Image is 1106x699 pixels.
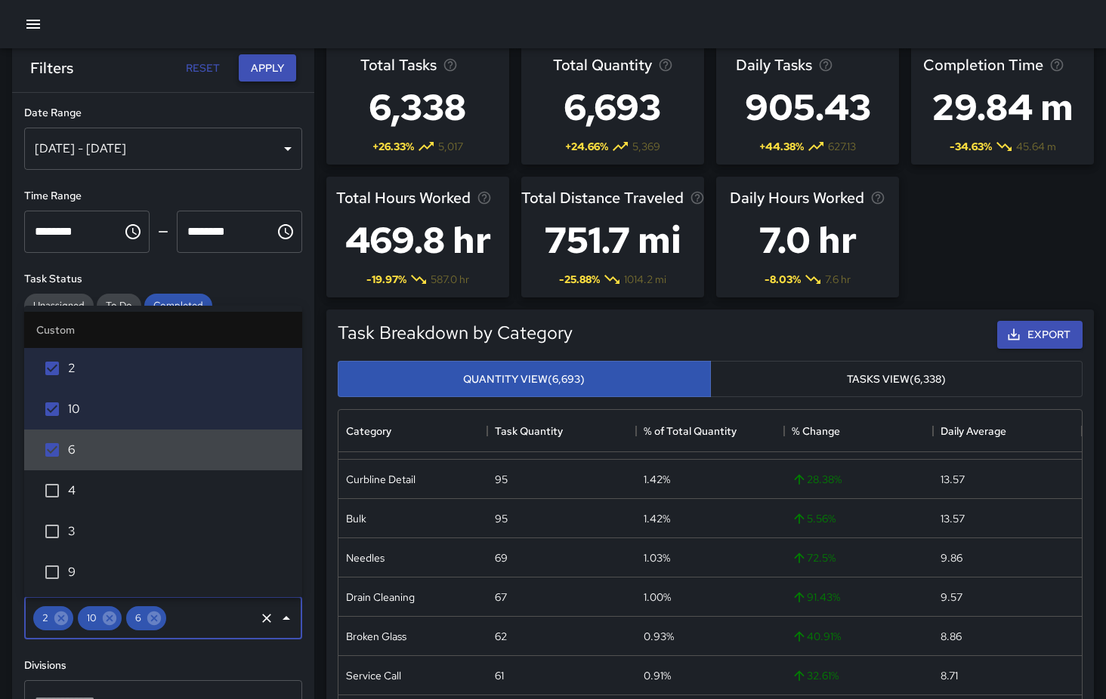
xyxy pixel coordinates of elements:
[941,550,962,565] div: 9.86
[792,550,836,565] span: 72.5 %
[997,321,1083,349] button: Export
[495,410,563,452] div: Task Quantity
[33,606,73,630] div: 2
[239,54,296,82] button: Apply
[710,361,1083,398] button: Tasks View(6,338)
[78,606,122,630] div: 10
[178,54,227,82] button: Reset
[24,294,94,318] div: Unassigned
[126,609,150,627] span: 6
[68,522,290,540] span: 3
[553,77,673,137] h3: 6,693
[24,271,302,288] h6: Task Status
[346,668,401,683] div: Service Call
[644,629,674,644] div: 0.93%
[270,217,301,247] button: Choose time, selected time is 11:59 PM
[636,410,785,452] div: % of Total Quantity
[632,139,660,154] span: 5,369
[1049,57,1064,72] svg: Average time taken to complete tasks in the selected period, compared to the previous period.
[360,53,437,77] span: Total Tasks
[818,57,833,72] svg: Average number of tasks per day in the selected period, compared to the previous period.
[624,272,666,287] span: 1014.2 mi
[495,629,507,644] div: 62
[68,441,290,459] span: 6
[759,139,804,154] span: + 44.38 %
[765,272,801,287] span: -8.03 %
[144,294,212,318] div: Completed
[360,77,475,137] h3: 6,338
[730,186,864,210] span: Daily Hours Worked
[658,57,673,72] svg: Total task quantity in the selected period, compared to the previous period.
[97,294,141,318] div: To Do
[933,410,1082,452] div: Daily Average
[559,272,600,287] span: -25.88 %
[256,608,277,629] button: Clear
[870,190,885,205] svg: Average hours worked on tasks in the selected time period, per worker, per day, based on GPS data.
[923,77,1083,137] h3: 29.84 m
[730,210,885,270] h3: 7.0 hr
[144,299,212,312] span: Completed
[431,272,469,287] span: 587.0 hr
[644,590,671,605] div: 1.00%
[495,668,504,683] div: 61
[923,53,1043,77] span: Completion Time
[644,511,670,526] div: 1.42%
[338,361,711,398] button: Quantity View(6,693)
[941,410,1006,452] div: Daily Average
[792,590,840,605] span: 91.43 %
[78,609,106,627] span: 10
[438,139,463,154] span: 5,017
[736,77,880,137] h3: 905.43
[126,606,166,630] div: 6
[338,410,487,452] div: Category
[68,400,290,418] span: 10
[366,272,406,287] span: -19.97 %
[443,57,458,72] svg: Total number of tasks in the selected period, compared to the previous period.
[521,210,705,270] h3: 751.7 mi
[941,629,962,644] div: 8.86
[690,190,705,205] svg: Total distance traveled by all workers while working on tasks in the selected time period, based ...
[941,472,965,487] div: 13.57
[24,312,302,348] div: Custom
[346,629,406,644] div: Broken Glass
[68,563,290,581] span: 9
[565,139,608,154] span: + 24.66 %
[644,668,671,683] div: 0.91%
[495,472,508,487] div: 95
[68,482,290,500] span: 4
[118,217,148,247] button: Choose time, selected time is 12:00 AM
[792,410,840,452] div: % Change
[644,472,670,487] div: 1.42%
[792,472,842,487] span: 28.38 %
[97,299,141,312] span: To Do
[792,629,841,644] span: 40.91 %
[792,511,836,526] span: 5.56 %
[941,590,962,605] div: 9.57
[30,56,73,80] h6: Filters
[736,53,812,77] span: Daily Tasks
[346,472,416,487] div: Curbline Detail
[495,550,508,565] div: 69
[338,321,573,345] h5: Task Breakdown by Category
[68,359,290,377] span: 2
[477,190,492,205] svg: Total hours spent on tasks in the selected time period, across all users, based on GPS data.
[346,590,415,605] div: Drain Cleaning
[553,53,652,77] span: Total Quantity
[487,410,636,452] div: Task Quantity
[828,139,856,154] span: 627.13
[941,511,965,526] div: 13.57
[521,186,684,210] span: Total Distance Traveled
[336,186,471,210] span: Total Hours Worked
[346,511,366,526] div: Bulk
[644,410,737,452] div: % of Total Quantity
[346,550,385,565] div: Needles
[24,188,302,205] h6: Time Range
[950,139,992,154] span: -34.63 %
[941,668,958,683] div: 8.71
[495,590,507,605] div: 67
[825,272,851,287] span: 7.6 hr
[495,511,508,526] div: 95
[346,410,391,452] div: Category
[336,210,500,270] h3: 469.8 hr
[33,609,57,627] span: 2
